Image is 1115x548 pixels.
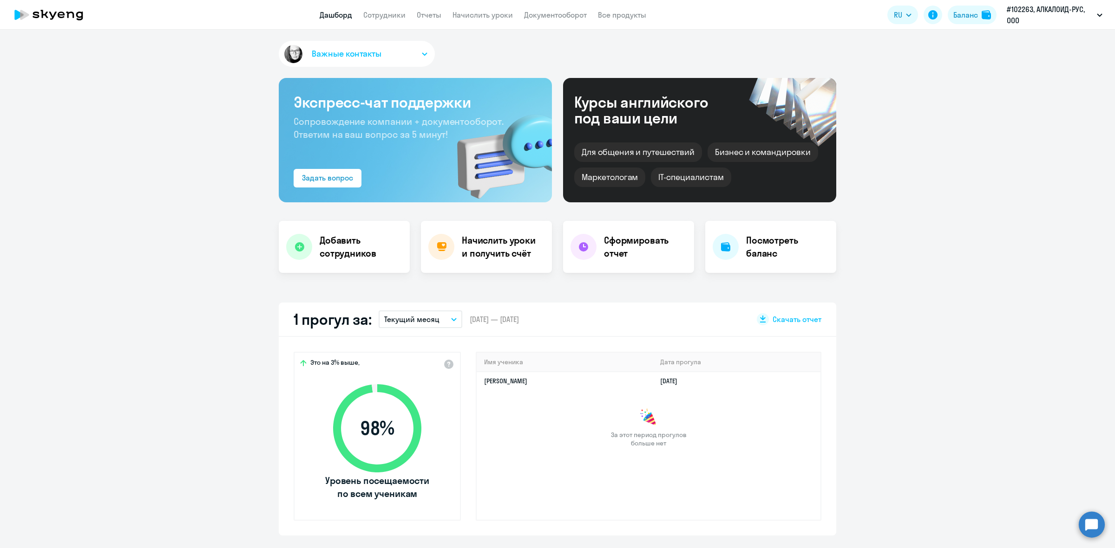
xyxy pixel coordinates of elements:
[574,168,645,187] div: Маркетологам
[1007,4,1093,26] p: #102263, АЛКАЛОИД-РУС, ООО
[524,10,587,19] a: Документооборот
[574,94,733,126] div: Курсы английского под ваши цели
[746,234,829,260] h4: Посмотреть баланс
[1002,4,1107,26] button: #102263, АЛКАЛОИД-РУС, ООО
[462,234,543,260] h4: Начислить уроки и получить счёт
[320,10,352,19] a: Дашборд
[302,172,353,183] div: Задать вопрос
[324,474,431,500] span: Уровень посещаемости по всем ученикам
[324,417,431,439] span: 98 %
[310,358,360,369] span: Это на 3% выше,
[470,314,519,324] span: [DATE] — [DATE]
[282,43,304,65] img: avatar
[294,116,504,140] span: Сопровождение компании + документооборот. Ответим на ваш вопрос за 5 минут!
[982,10,991,19] img: balance
[294,93,537,111] h3: Экспресс-чат поддержки
[604,234,687,260] h4: Сформировать отчет
[484,377,527,385] a: [PERSON_NAME]
[953,9,978,20] div: Баланс
[379,310,462,328] button: Текущий месяц
[320,234,402,260] h4: Добавить сотрудников
[948,6,997,24] button: Балансbalance
[773,314,821,324] span: Скачать отчет
[651,168,731,187] div: IT-специалистам
[384,314,439,325] p: Текущий месяц
[708,142,818,162] div: Бизнес и командировки
[610,431,688,447] span: За этот период прогулов больше нет
[453,10,513,19] a: Начислить уроки
[639,408,658,427] img: congrats
[574,142,702,162] div: Для общения и путешествий
[294,169,361,187] button: Задать вопрос
[279,41,435,67] button: Важные контакты
[598,10,646,19] a: Все продукты
[312,48,381,60] span: Важные контакты
[894,9,902,20] span: RU
[363,10,406,19] a: Сотрудники
[660,377,685,385] a: [DATE]
[417,10,441,19] a: Отчеты
[477,353,653,372] th: Имя ученика
[887,6,918,24] button: RU
[444,98,552,202] img: bg-img
[653,353,820,372] th: Дата прогула
[294,310,371,329] h2: 1 прогул за:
